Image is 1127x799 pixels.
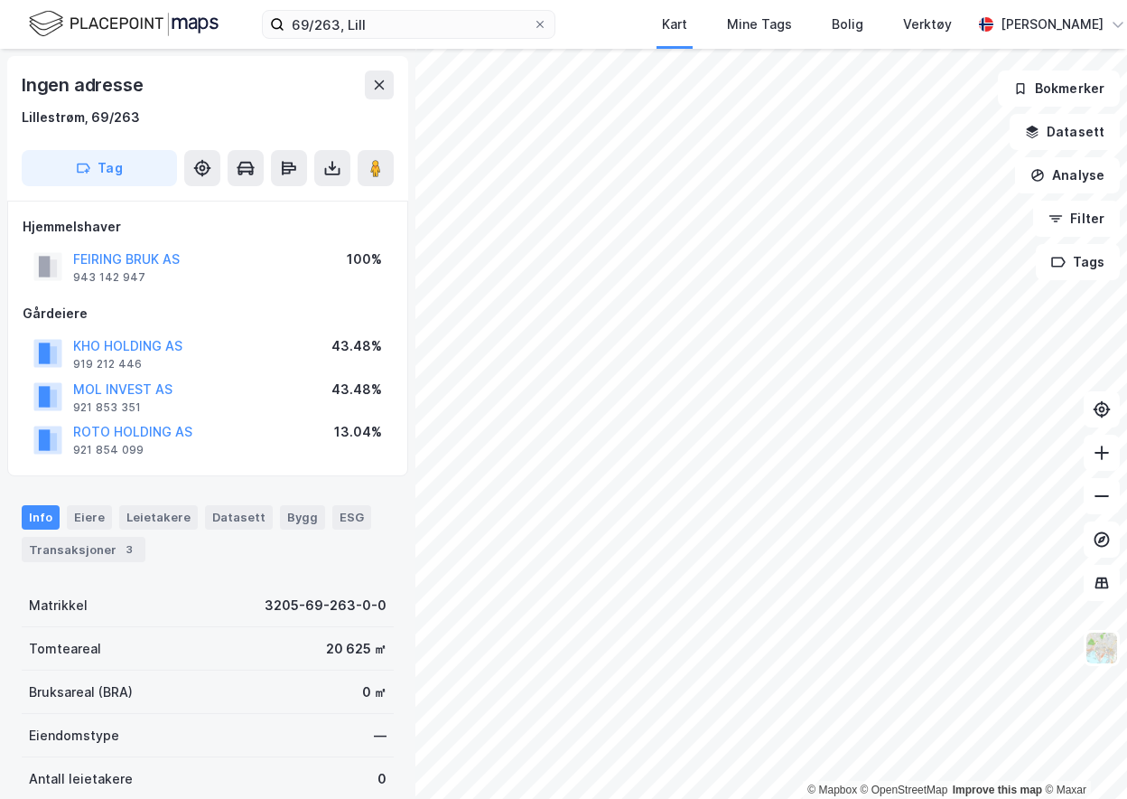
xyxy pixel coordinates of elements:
button: Analyse [1015,157,1120,193]
div: 0 ㎡ [362,681,387,703]
div: Hjemmelshaver [23,216,393,238]
div: 3 [120,540,138,559]
div: Info [22,505,60,529]
button: Filter [1033,201,1120,237]
div: [PERSON_NAME] [1001,14,1104,35]
button: Tag [22,150,177,186]
iframe: Chat Widget [1037,712,1127,799]
div: Bruksareal (BRA) [29,681,133,703]
div: Ingen adresse [22,70,146,99]
div: 3205-69-263-0-0 [265,595,387,616]
div: Kontrollprogram for chat [1037,712,1127,799]
div: Verktøy [903,14,952,35]
img: logo.f888ab2527a4732fd821a326f86c7f29.svg [29,8,219,40]
div: Kart [662,14,687,35]
div: 20 625 ㎡ [326,638,387,660]
div: Antall leietakere [29,768,133,790]
img: Z [1085,631,1119,665]
div: Bygg [280,505,325,529]
div: Eiere [67,505,112,529]
div: Transaksjoner [22,537,145,562]
div: Bolig [832,14,863,35]
div: Leietakere [119,505,198,529]
div: Gårdeiere [23,303,393,324]
div: Mine Tags [727,14,792,35]
div: 921 854 099 [73,443,144,457]
div: 13.04% [334,421,382,443]
div: Tomteareal [29,638,101,660]
input: Søk på adresse, matrikkel, gårdeiere, leietakere eller personer [284,11,533,38]
div: 43.48% [331,379,382,400]
div: 100% [347,249,382,270]
a: Improve this map [953,784,1042,796]
div: 0 [377,768,387,790]
button: Tags [1036,244,1120,280]
div: ESG [332,505,371,529]
div: 921 853 351 [73,400,141,415]
div: 943 142 947 [73,270,145,285]
div: — [374,725,387,747]
a: Mapbox [807,784,857,796]
div: Datasett [205,505,273,529]
button: Datasett [1010,114,1120,150]
div: 919 212 446 [73,357,142,371]
div: Lillestrøm, 69/263 [22,107,140,128]
div: Matrikkel [29,595,88,616]
a: OpenStreetMap [861,784,948,796]
div: 43.48% [331,335,382,357]
div: Eiendomstype [29,725,119,747]
button: Bokmerker [998,70,1120,107]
